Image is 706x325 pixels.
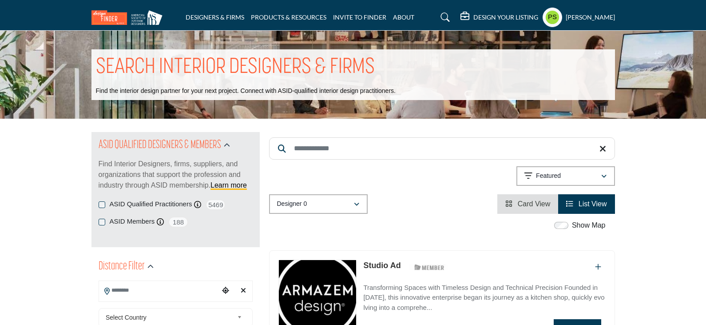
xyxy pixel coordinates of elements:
[99,159,253,191] p: Find Interior Designers, firms, suppliers, and organizations that support the profession and indu...
[409,262,449,273] img: ASID Members Badge Icon
[251,13,326,21] a: PRODUCTS & RESOURCES
[363,283,605,313] p: Transforming Spaces with Timeless Design and Technical Precision Founded in [DATE], this innovati...
[99,201,105,208] input: ASID Qualified Practitioners checkbox
[558,194,615,214] li: List View
[186,13,244,21] a: DESIGNERS & FIRMS
[505,200,550,208] a: View Card
[363,261,401,270] a: Studio Ad
[96,87,396,96] p: Find the interior design partner for your next project. Connect with ASID-qualified interior desi...
[536,172,561,181] p: Featured
[91,10,167,25] img: Site Logo
[579,200,607,208] span: List View
[96,54,375,81] h1: SEARCH INTERIOR DESIGNERS & FIRMS
[333,13,386,21] a: INVITE TO FINDER
[106,312,234,323] span: Select Country
[99,137,221,153] h2: ASID QUALIFIED DESIGNERS & MEMBERS
[518,200,551,208] span: Card View
[110,217,155,227] label: ASID Members
[277,200,307,209] p: Designer 0
[566,13,615,22] h5: [PERSON_NAME]
[269,137,615,160] input: Search Keyword
[99,282,219,299] input: Search Location
[432,10,456,24] a: Search
[210,181,247,189] a: Learn more
[269,194,368,214] button: Designer 0
[497,194,558,214] li: Card View
[363,277,605,313] a: Transforming Spaces with Timeless Design and Technical Precision Founded in [DATE], this innovati...
[595,263,601,271] a: Add To List
[110,199,192,209] label: ASID Qualified Practitioners
[219,281,232,301] div: Choose your current location
[516,166,615,186] button: Featured
[168,217,188,228] span: 188
[237,281,250,301] div: Clear search location
[543,8,562,27] button: Show hide supplier dropdown
[206,199,226,210] span: 5469
[572,220,606,231] label: Show Map
[393,13,414,21] a: ABOUT
[566,200,607,208] a: View List
[99,259,145,275] h2: Distance Filter
[363,260,401,272] p: Studio Ad
[99,219,105,225] input: ASID Members checkbox
[473,13,538,21] h5: DESIGN YOUR LISTING
[460,12,538,23] div: DESIGN YOUR LISTING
